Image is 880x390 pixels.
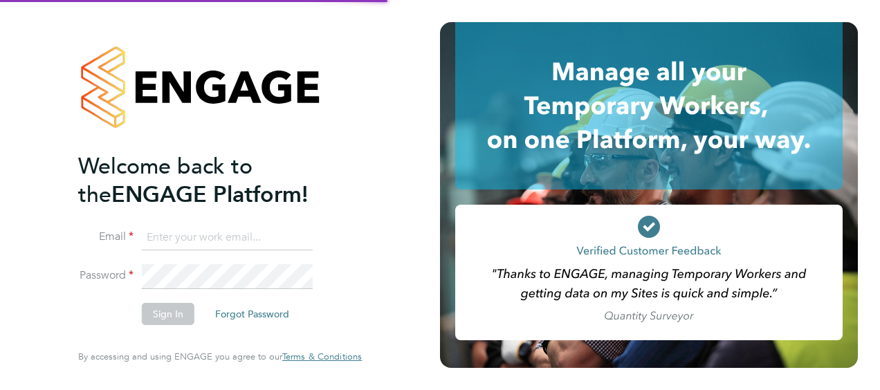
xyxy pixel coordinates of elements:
button: Forgot Password [204,303,300,325]
h2: ENGAGE Platform! [78,152,348,209]
span: By accessing and using ENGAGE you agree to our [78,351,362,362]
input: Enter your work email... [142,225,313,250]
label: Email [78,230,134,244]
label: Password [78,268,134,283]
span: Welcome back to the [78,153,253,208]
a: Terms & Conditions [282,351,362,362]
button: Sign In [142,303,194,325]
